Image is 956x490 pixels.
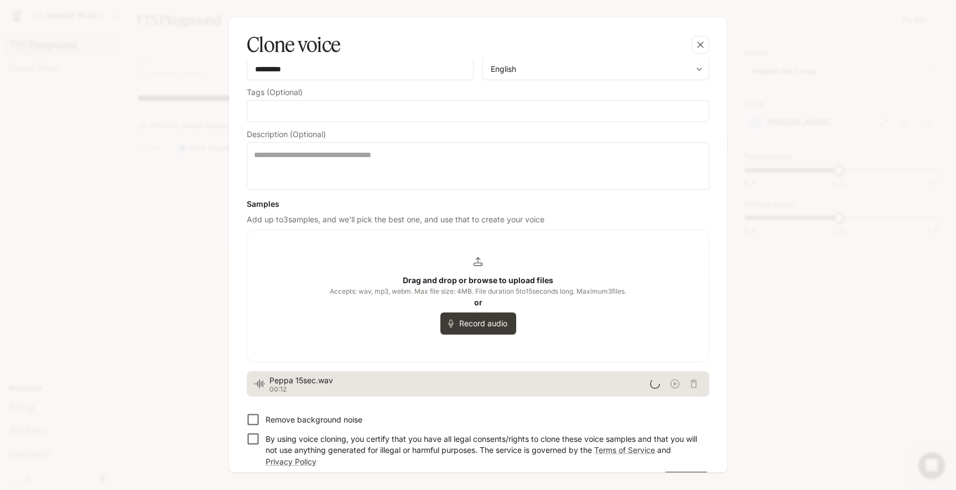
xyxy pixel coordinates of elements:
[474,298,482,307] b: or
[247,31,340,59] h5: Clone voice
[483,64,709,75] div: English
[266,457,316,466] a: Privacy Policy
[247,199,709,210] h6: Samples
[247,131,326,138] p: Description (Optional)
[269,386,650,393] p: 00:12
[491,64,691,75] div: English
[594,445,655,455] a: Terms of Service
[247,88,303,96] p: Tags (Optional)
[247,214,709,225] p: Add up to 3 samples, and we'll pick the best one, and use that to create your voice
[266,414,362,425] p: Remove background noise
[266,434,700,467] p: By using voice cloning, you certify that you have all legal consents/rights to clone these voice ...
[403,275,553,285] b: Drag and drop or browse to upload files
[269,375,650,386] span: Peppa 15sec.wav
[440,312,516,335] button: Record audio
[330,286,626,297] span: Accepts: wav, mp3, webm. Max file size: 4MB. File duration 5 to 15 seconds long. Maximum 3 files.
